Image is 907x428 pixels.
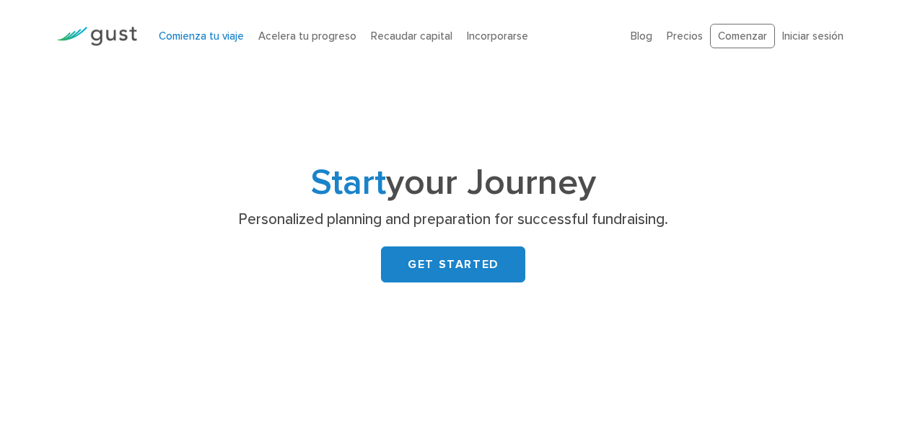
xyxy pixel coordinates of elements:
[258,30,356,43] a: Acelera tu progreso
[311,161,386,204] span: Start
[159,30,244,43] a: Comienza tu viaje
[56,27,137,46] img: Logotipo de Gust
[174,210,733,230] p: Personalized planning and preparation for successful fundraising.
[381,246,525,282] a: GET STARTED
[371,30,452,43] a: Recaudar capital
[631,30,652,43] a: Blog
[782,30,844,43] a: Iniciar sesión
[710,24,775,49] a: Comenzar
[667,30,703,43] a: Precios
[467,30,528,43] a: Incorporarse
[168,166,738,200] h1: your Journey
